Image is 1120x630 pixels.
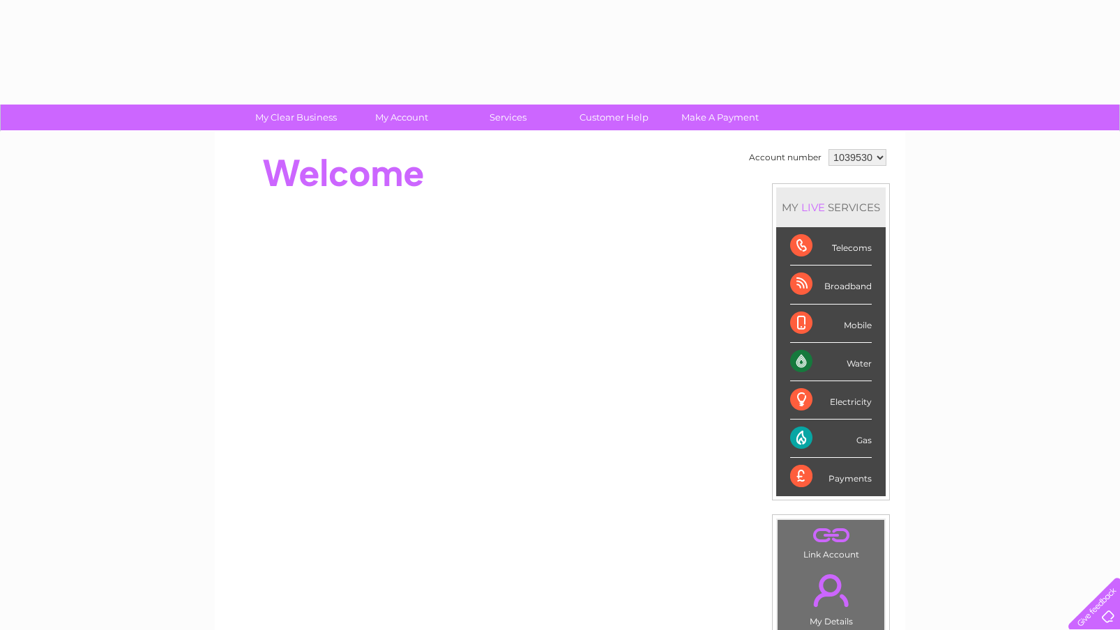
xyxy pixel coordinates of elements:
[776,187,886,227] div: MY SERVICES
[345,105,460,130] a: My Account
[790,343,872,381] div: Water
[781,523,881,548] a: .
[777,519,885,563] td: Link Account
[790,420,872,458] div: Gas
[790,458,872,495] div: Payments
[451,105,566,130] a: Services
[781,566,881,615] a: .
[663,105,778,130] a: Make A Payment
[790,227,872,266] div: Telecoms
[239,105,354,130] a: My Clear Business
[557,105,672,130] a: Customer Help
[790,266,872,304] div: Broadband
[746,146,825,169] td: Account number
[790,305,872,343] div: Mobile
[799,201,828,214] div: LIVE
[790,381,872,420] div: Electricity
